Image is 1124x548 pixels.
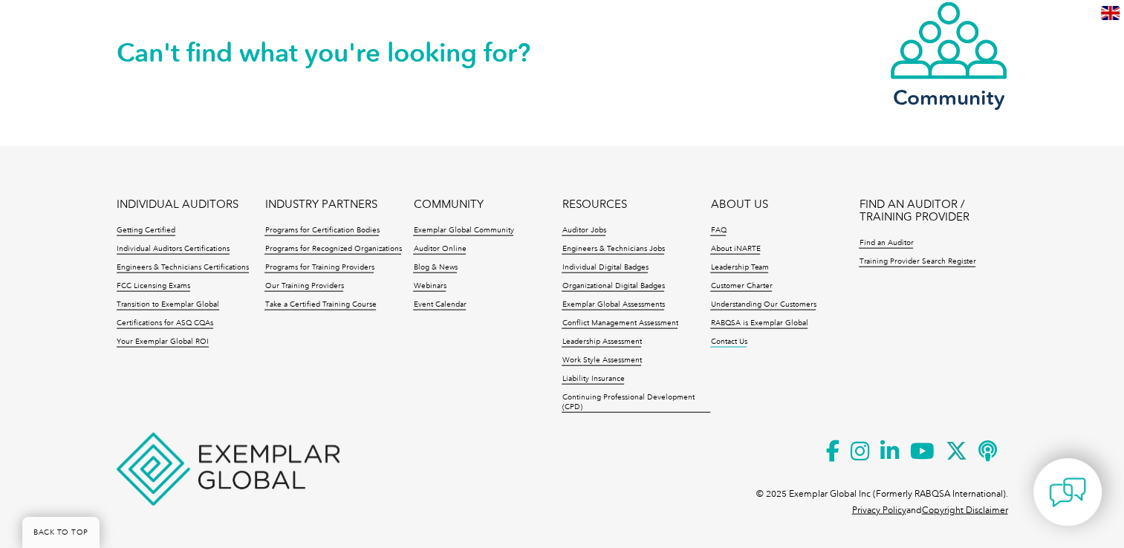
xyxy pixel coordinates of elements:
a: Auditor Online [413,244,466,255]
a: Privacy Policy [852,505,906,515]
p: and [852,502,1008,518]
a: Training Provider Search Register [859,257,975,267]
a: Our Training Providers [264,281,343,292]
a: Exemplar Global Community [413,226,513,236]
a: Conflict Management Assessment [562,319,678,329]
a: Organizational Digital Badges [562,281,664,292]
a: Programs for Training Providers [264,263,374,273]
a: ABOUT US [710,198,767,211]
a: RESOURCES [562,198,626,211]
img: Exemplar Global [117,433,340,506]
a: Event Calendar [413,300,466,310]
a: Engineers & Technicians Jobs [562,244,664,255]
a: Auditor Jobs [562,226,605,236]
a: BACK TO TOP [22,517,100,548]
a: Exemplar Global Assessments [562,300,664,310]
a: Leadership Assessment [562,337,641,348]
a: Contact Us [710,337,747,348]
a: FIND AN AUDITOR / TRAINING PROVIDER [859,198,1007,224]
a: Webinars [413,281,446,292]
a: Liability Insurance [562,374,624,385]
a: RABQSA is Exemplar Global [710,319,808,329]
a: About iNARTE [710,244,760,255]
img: icon-community.webp [889,1,1008,81]
a: FCC Licensing Exams [117,281,190,292]
a: Engineers & Technicians Certifications [117,263,249,273]
p: © 2025 Exemplar Global Inc (Formerly RABQSA International). [756,486,1008,502]
h3: Community [889,88,1008,107]
a: Individual Digital Badges [562,263,648,273]
a: Your Exemplar Global ROI [117,337,209,348]
a: Getting Certified [117,226,175,236]
a: Transition to Exemplar Global [117,300,219,310]
h2: Can't find what you're looking for? [117,41,562,65]
a: Take a Certified Training Course [264,300,376,310]
a: Programs for Certification Bodies [264,226,379,236]
a: COMMUNITY [413,198,483,211]
a: Continuing Professional Development (CPD) [562,393,710,413]
a: Understanding Our Customers [710,300,816,310]
img: en [1101,6,1120,20]
a: Leadership Team [710,263,768,273]
a: Blog & News [413,263,457,273]
a: Programs for Recognized Organizations [264,244,401,255]
a: Work Style Assessment [562,356,641,366]
a: Copyright Disclaimer [922,505,1008,515]
a: Certifications for ASQ CQAs [117,319,213,329]
a: INDUSTRY PARTNERS [264,198,377,211]
a: Customer Charter [710,281,772,292]
a: Community [889,1,1008,107]
img: contact-chat.png [1049,474,1086,511]
a: INDIVIDUAL AUDITORS [117,198,238,211]
a: FAQ [710,226,726,236]
a: Individual Auditors Certifications [117,244,230,255]
a: Find an Auditor [859,238,913,249]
